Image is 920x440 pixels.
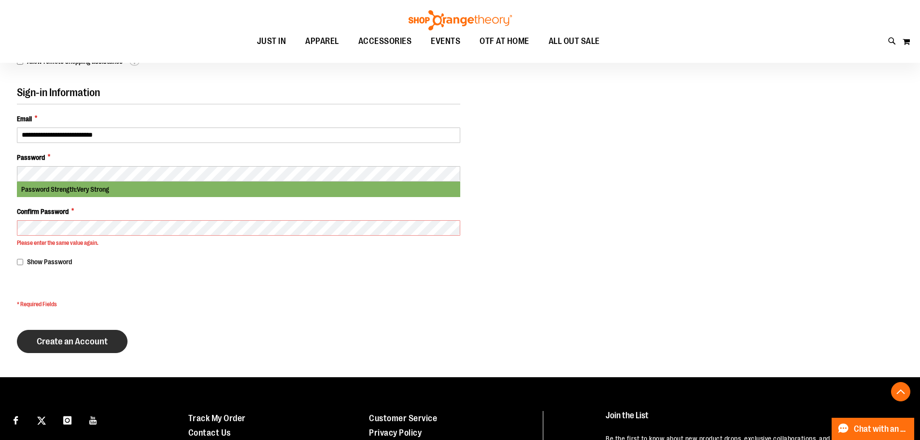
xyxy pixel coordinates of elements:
[606,411,898,429] h4: Join the List
[37,336,108,347] span: Create an Account
[27,57,123,65] span: Allow remote shopping assistance
[17,300,460,309] span: * Required Fields
[17,182,460,197] div: Password Strength:
[407,10,513,30] img: Shop Orangetheory
[59,411,76,428] a: Visit our Instagram page
[7,411,24,428] a: Visit our Facebook page
[85,411,102,428] a: Visit our Youtube page
[37,416,46,425] img: Twitter
[891,382,910,401] button: Back To Top
[369,413,437,423] a: Customer Service
[832,418,915,440] button: Chat with an Expert
[17,86,100,99] span: Sign-in Information
[33,411,50,428] a: Visit our X page
[188,413,246,423] a: Track My Order
[257,30,286,52] span: JUST IN
[854,425,908,434] span: Chat with an Expert
[17,114,32,124] span: Email
[549,30,600,52] span: ALL OUT SALE
[358,30,412,52] span: ACCESSORIES
[17,153,45,162] span: Password
[17,207,69,216] span: Confirm Password
[77,185,109,193] span: Very Strong
[305,30,339,52] span: APPAREL
[17,239,460,247] div: Please enter the same value again.
[17,330,127,353] button: Create an Account
[27,258,72,266] span: Show Password
[480,30,529,52] span: OTF AT HOME
[188,428,231,438] a: Contact Us
[369,428,422,438] a: Privacy Policy
[431,30,460,52] span: EVENTS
